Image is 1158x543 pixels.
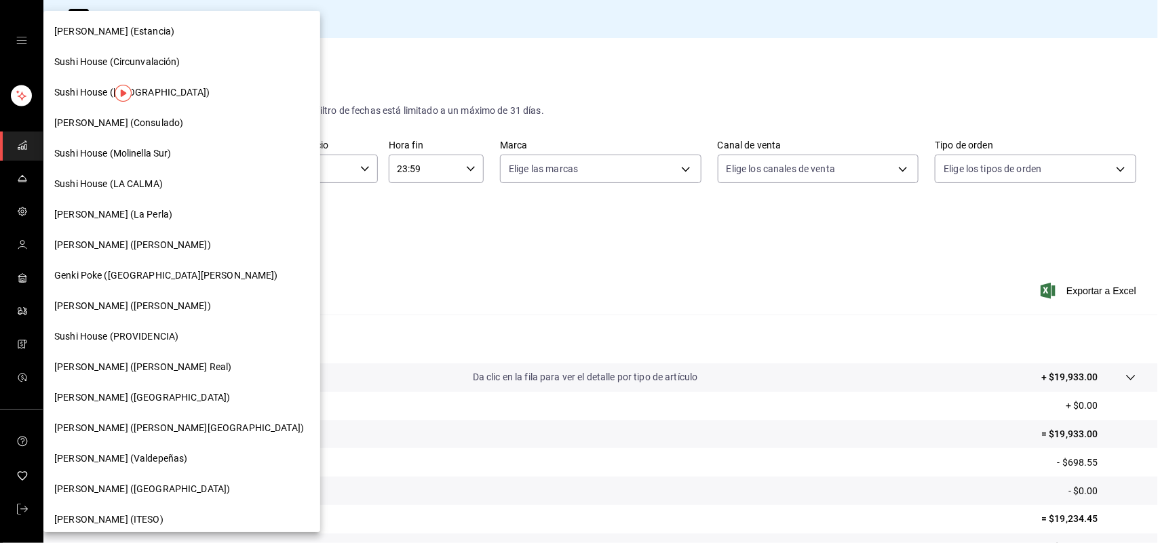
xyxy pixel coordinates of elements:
span: [PERSON_NAME] (Consulado) [54,116,183,130]
div: [PERSON_NAME] (La Perla) [43,199,320,230]
div: Sushi House (Molinella Sur) [43,138,320,169]
span: Sushi House (PROVIDENCIA) [54,329,178,344]
span: Sushi House ([GEOGRAPHIC_DATA]) [54,85,210,100]
img: Tooltip marker [115,85,132,102]
div: [PERSON_NAME] ([PERSON_NAME]) [43,230,320,260]
div: [PERSON_NAME] (Consulado) [43,108,320,138]
span: Genki Poke ([GEOGRAPHIC_DATA][PERSON_NAME]) [54,268,278,283]
span: [PERSON_NAME] ([GEOGRAPHIC_DATA]) [54,482,230,496]
div: Genki Poke ([GEOGRAPHIC_DATA][PERSON_NAME]) [43,260,320,291]
span: [PERSON_NAME] ([PERSON_NAME]) [54,238,211,252]
span: Sushi House (LA CALMA) [54,177,163,191]
span: [PERSON_NAME] ([PERSON_NAME] Real) [54,360,231,374]
div: [PERSON_NAME] ([PERSON_NAME][GEOGRAPHIC_DATA]) [43,413,320,443]
div: [PERSON_NAME] ([GEOGRAPHIC_DATA]) [43,382,320,413]
span: [PERSON_NAME] ([GEOGRAPHIC_DATA]) [54,390,230,405]
span: [PERSON_NAME] (Valdepeñas) [54,451,187,466]
span: [PERSON_NAME] (La Perla) [54,207,172,222]
div: [PERSON_NAME] ([GEOGRAPHIC_DATA]) [43,474,320,504]
div: Sushi House (Circunvalación) [43,47,320,77]
span: [PERSON_NAME] ([PERSON_NAME][GEOGRAPHIC_DATA]) [54,421,304,435]
span: Sushi House (Molinella Sur) [54,146,172,161]
div: Sushi House (PROVIDENCIA) [43,321,320,352]
div: [PERSON_NAME] ([PERSON_NAME]) [43,291,320,321]
div: [PERSON_NAME] ([PERSON_NAME] Real) [43,352,320,382]
div: [PERSON_NAME] (Estancia) [43,16,320,47]
span: [PERSON_NAME] (ITESO) [54,512,163,527]
span: Sushi House (Circunvalación) [54,55,180,69]
div: [PERSON_NAME] (Valdepeñas) [43,443,320,474]
div: [PERSON_NAME] (ITESO) [43,504,320,535]
div: Sushi House (LA CALMA) [43,169,320,199]
span: [PERSON_NAME] ([PERSON_NAME]) [54,299,211,313]
div: Sushi House ([GEOGRAPHIC_DATA]) [43,77,320,108]
span: [PERSON_NAME] (Estancia) [54,24,174,39]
